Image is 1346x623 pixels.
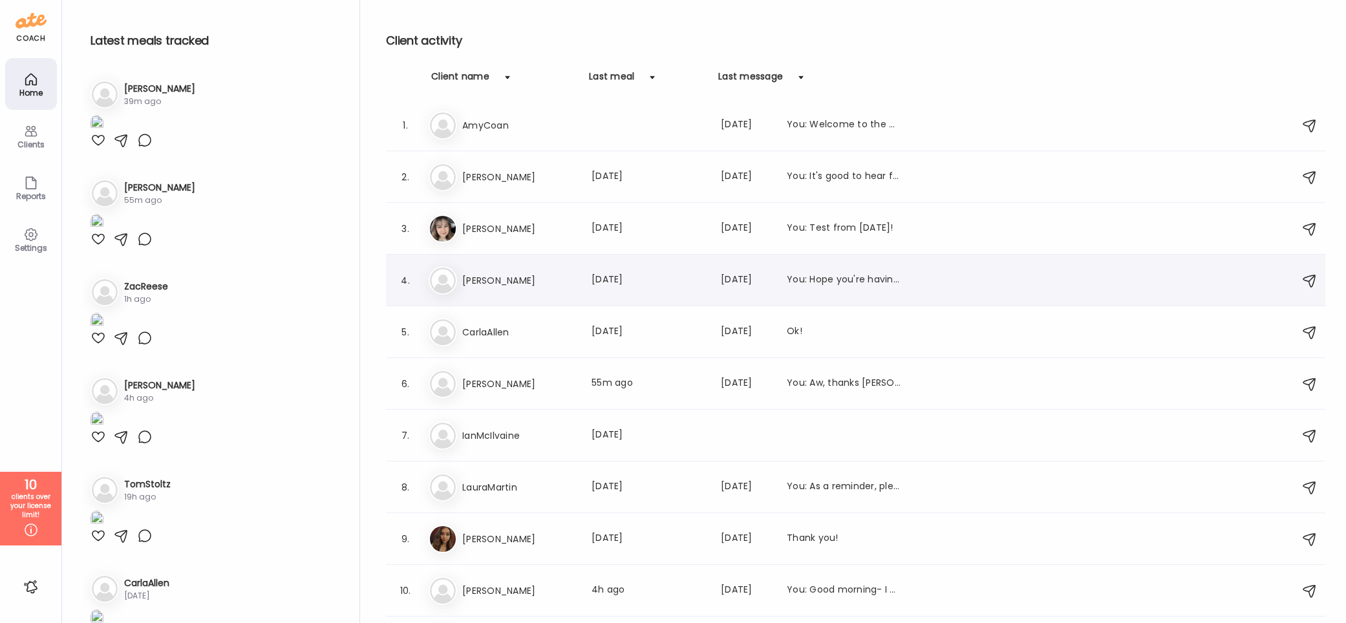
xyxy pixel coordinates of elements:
div: [DATE] [592,221,705,237]
img: images%2FN1uPV4JF5SdRwfZiZ6QATDYrEr92%2F3nONHMkpbzoULt3sjabl%2F6x4WlwhKIPuiJ0Lq4Iex_1080 [91,214,103,231]
div: 5. [398,324,413,340]
h3: CarlaAllen [124,576,169,590]
div: [DATE] [721,583,771,598]
img: bg-avatar-default.svg [92,477,118,503]
div: Clients [8,140,54,149]
div: Settings [8,244,54,252]
div: 19h ago [124,491,171,503]
div: 10 [5,477,57,492]
h3: [PERSON_NAME] [124,379,195,392]
div: Client name [431,70,489,90]
div: 6. [398,376,413,392]
h2: Client activity [386,31,1325,50]
div: You: Hope you're having a wonderful holiday season! What word comes to mind as you head into the ... [787,273,901,288]
div: 4. [398,273,413,288]
div: You: It's good to hear from you! Thank you for the update. I will make a note for us to assess an... [787,169,901,185]
div: [DATE] [592,531,705,547]
h3: IanMcIlvaine [462,428,576,443]
img: bg-avatar-default.svg [92,81,118,107]
div: [DATE] [592,480,705,495]
h3: ZacReese [124,280,168,293]
img: bg-avatar-default.svg [430,268,456,293]
div: 39m ago [124,96,195,107]
h3: [PERSON_NAME] [462,531,576,547]
h3: [PERSON_NAME] [124,82,195,96]
div: 1h ago [124,293,168,305]
div: Last message [718,70,783,90]
img: bg-avatar-default.svg [430,371,456,397]
h3: AmyCoan [462,118,576,133]
h3: [PERSON_NAME] [462,583,576,598]
div: 9. [398,531,413,547]
div: [DATE] [592,324,705,340]
div: You: Good morning- I have added this to my note as a reminder for this evening. Talk soon! :) [787,583,901,598]
h3: [PERSON_NAME] [462,273,576,288]
img: bg-avatar-default.svg [92,576,118,602]
img: images%2F5WWaEkM7RhX7MCFJADu3LYSkk622%2F98i3eZgqGq5lLvpPSt5v%2FvS3cs653KjxBsQbMC8QY_1080 [91,511,103,528]
div: 2. [398,169,413,185]
div: 3. [398,221,413,237]
div: Ok! [787,324,901,340]
div: [DATE] [592,273,705,288]
div: [DATE] [721,531,771,547]
h2: Latest meals tracked [91,31,339,50]
img: bg-avatar-default.svg [430,164,456,190]
img: bg-avatar-default.svg [92,378,118,404]
div: coach [16,33,45,44]
div: Last meal [589,70,634,90]
h3: [PERSON_NAME] [462,221,576,237]
div: 7. [398,428,413,443]
div: [DATE] [721,169,771,185]
div: [DATE] [721,118,771,133]
div: You: Aw, thanks [PERSON_NAME]!! You're so sweet. We are very excited, and grateful. I'm so happy ... [787,376,901,392]
div: [DATE] [721,221,771,237]
img: bg-avatar-default.svg [430,578,456,604]
img: images%2FdDWuMIarlednk9uMSYSEWWX5jHz2%2Ffavorites%2FI9NpMEI792gHOz7CMdku_1080 [91,412,103,429]
img: images%2FsEjrZzoVMEQE1Jzv9pV5TpIWC9X2%2F35x2XzWZ6eTN7zNDEUXw%2FuwN7o9sF6KEedis3WbYY_1080 [91,115,103,132]
div: 4h ago [124,392,195,404]
div: You: Test from [DATE]! [787,221,901,237]
img: images%2FTSt0JeBc09c8knFIQfkZXSP5DIJ2%2FOgiTCSATWU1rhZ4YfcQ4%2FQ18SczEed1sDpAhg8fKP_1080 [91,313,103,330]
img: bg-avatar-default.svg [430,423,456,449]
div: 55m ago [124,195,195,206]
div: [DATE] [124,590,169,602]
img: bg-avatar-default.svg [92,279,118,305]
div: 4h ago [592,583,705,598]
div: Thank you! [787,531,901,547]
img: avatars%2F4dOB5xyDKMRVRTqSHVEKmzw8wvG3 [430,526,456,552]
h3: LauraMartin [462,480,576,495]
h3: [PERSON_NAME] [462,376,576,392]
div: [DATE] [721,376,771,392]
img: ate [16,10,47,31]
img: bg-avatar-default.svg [430,112,456,138]
div: 1. [398,118,413,133]
img: bg-avatar-default.svg [430,319,456,345]
div: You: Welcome to the App! Great job on getting it downloaded, and connected with the coach code. I... [787,118,901,133]
div: [DATE] [721,480,771,495]
div: [DATE] [592,169,705,185]
div: Reports [8,192,54,200]
div: Home [8,89,54,97]
div: 8. [398,480,413,495]
h3: [PERSON_NAME] [462,169,576,185]
div: [DATE] [592,428,705,443]
div: You: As a reminder, please restart your logging! I look forward to seeing your food photos :) [787,480,901,495]
div: [DATE] [721,273,771,288]
h3: [PERSON_NAME] [124,181,195,195]
h3: CarlaAllen [462,324,576,340]
img: bg-avatar-default.svg [92,180,118,206]
div: clients over your license limit! [5,492,57,520]
h3: TomStoltz [124,478,171,491]
div: 10. [398,583,413,598]
img: avatars%2FCZNq3Txh1cYfudN6aqWkxBEljIU2 [430,216,456,242]
div: 55m ago [592,376,705,392]
div: [DATE] [721,324,771,340]
img: bg-avatar-default.svg [430,474,456,500]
